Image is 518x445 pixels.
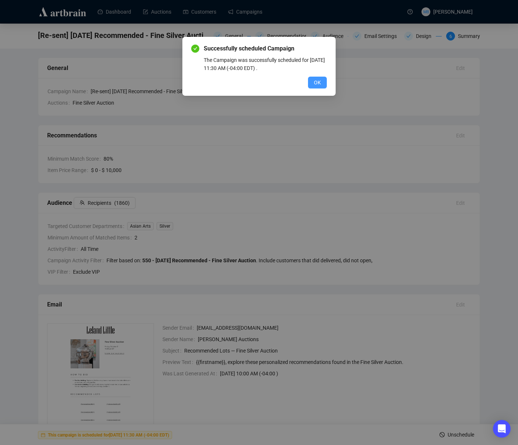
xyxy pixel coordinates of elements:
div: Open Intercom Messenger [493,420,511,438]
span: Successfully scheduled Campaign [204,44,327,53]
button: OK [308,77,327,88]
span: check-circle [191,45,199,53]
span: OK [314,78,321,87]
div: The Campaign was successfully scheduled for [DATE] 11:30 AM (-04:00 EDT) . [204,56,327,72]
